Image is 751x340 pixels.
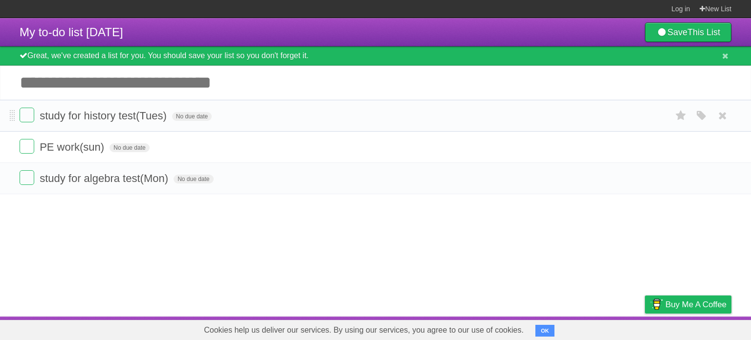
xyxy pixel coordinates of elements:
[645,23,731,42] a: SaveThis List
[650,296,663,313] img: Buy me a coffee
[515,319,535,338] a: About
[645,295,731,314] a: Buy me a coffee
[40,110,169,122] span: study for history test(Tues)
[547,319,587,338] a: Developers
[20,170,34,185] label: Done
[20,25,123,39] span: My to-do list [DATE]
[174,175,213,183] span: No due date
[599,319,620,338] a: Terms
[672,108,690,124] label: Star task
[20,139,34,154] label: Done
[687,27,720,37] b: This List
[194,320,533,340] span: Cookies help us deliver our services. By using our services, you agree to our use of cookies.
[665,296,727,313] span: Buy me a coffee
[172,112,212,121] span: No due date
[632,319,658,338] a: Privacy
[535,325,554,337] button: OK
[20,108,34,122] label: Done
[670,319,731,338] a: Suggest a feature
[40,172,171,184] span: study for algebra test(Mon)
[110,143,149,152] span: No due date
[40,141,107,153] span: PE work(sun)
